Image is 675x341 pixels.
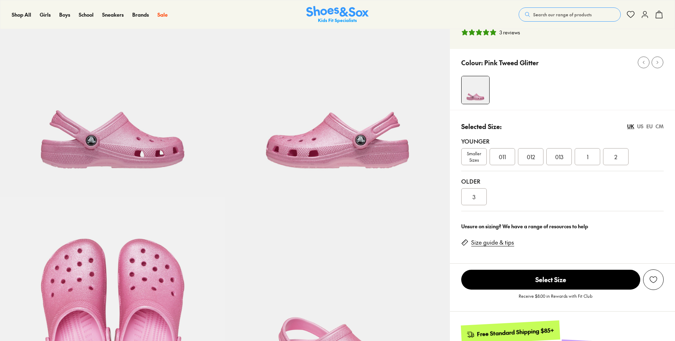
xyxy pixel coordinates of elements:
a: Shop All [12,11,31,18]
div: Older [461,177,664,185]
button: Select Size [461,269,640,290]
a: Boys [59,11,70,18]
span: 2 [614,152,617,161]
span: 3 [473,192,475,201]
a: Size guide & tips [471,239,514,246]
span: 013 [555,152,563,161]
div: Younger [461,137,664,145]
div: Unsure on sizing? We have a range of resources to help [461,223,664,230]
a: Shoes & Sox [306,6,369,23]
a: Brands [132,11,149,18]
button: Add to Wishlist [643,269,664,290]
span: Smaller Sizes [462,150,486,163]
a: Girls [40,11,51,18]
span: 012 [527,152,535,161]
a: Sneakers [102,11,124,18]
button: Open gorgias live chat [4,2,25,24]
div: CM [656,123,664,130]
span: 1 [587,152,588,161]
p: Receive $8.00 in Rewards with Fit Club [519,293,592,306]
div: Free Standard Shipping $85+ [477,326,554,338]
div: 3 reviews [500,29,520,36]
span: Search our range of products [533,11,592,18]
p: Pink Tweed Glitter [484,58,539,67]
span: Select Size [461,270,640,290]
img: 4-502854_1 [462,76,489,104]
div: UK [627,123,634,130]
div: EU [646,123,653,130]
span: 011 [499,152,506,161]
img: SNS_Logo_Responsive.svg [306,6,369,23]
p: Selected Size: [461,122,502,131]
div: US [637,123,643,130]
a: Sale [157,11,168,18]
a: School [79,11,94,18]
p: Colour: [461,58,483,67]
button: 5 stars, 3 ratings [461,29,520,36]
button: Search our range of products [519,7,621,22]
